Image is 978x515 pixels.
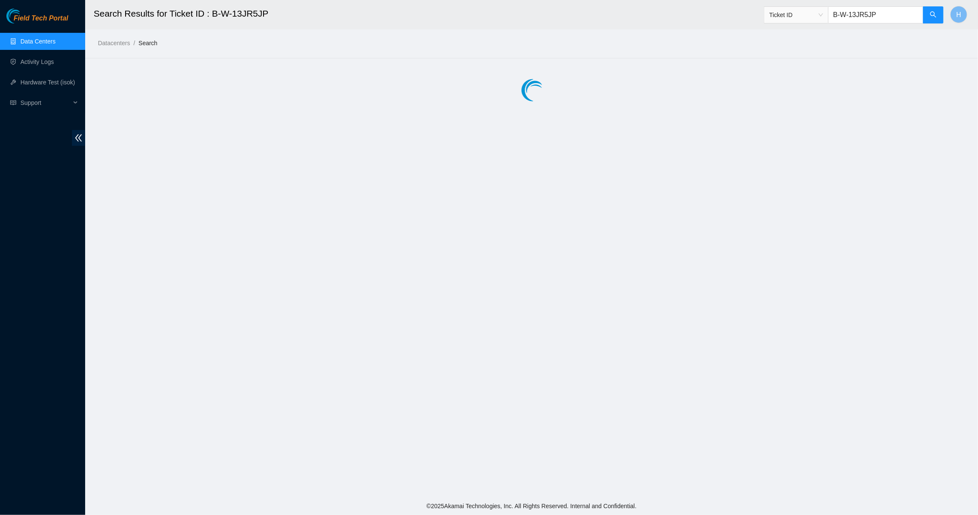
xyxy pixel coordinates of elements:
span: H [956,9,961,20]
a: Activity Logs [20,58,54,65]
footer: © 2025 Akamai Technologies, Inc. All Rights Reserved. Internal and Confidential. [85,497,978,515]
span: double-left [72,130,85,146]
input: Enter text here... [828,6,924,23]
span: Ticket ID [769,9,823,21]
img: Akamai Technologies [6,9,43,23]
span: search [930,11,937,19]
a: Hardware Test (isok) [20,79,75,86]
span: / [133,40,135,46]
a: Akamai TechnologiesField Tech Portal [6,15,68,26]
a: Datacenters [98,40,130,46]
button: H [950,6,967,23]
a: Data Centers [20,38,55,45]
span: Support [20,94,71,111]
a: Search [138,40,157,46]
span: Field Tech Portal [14,14,68,23]
span: read [10,100,16,106]
button: search [923,6,944,23]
